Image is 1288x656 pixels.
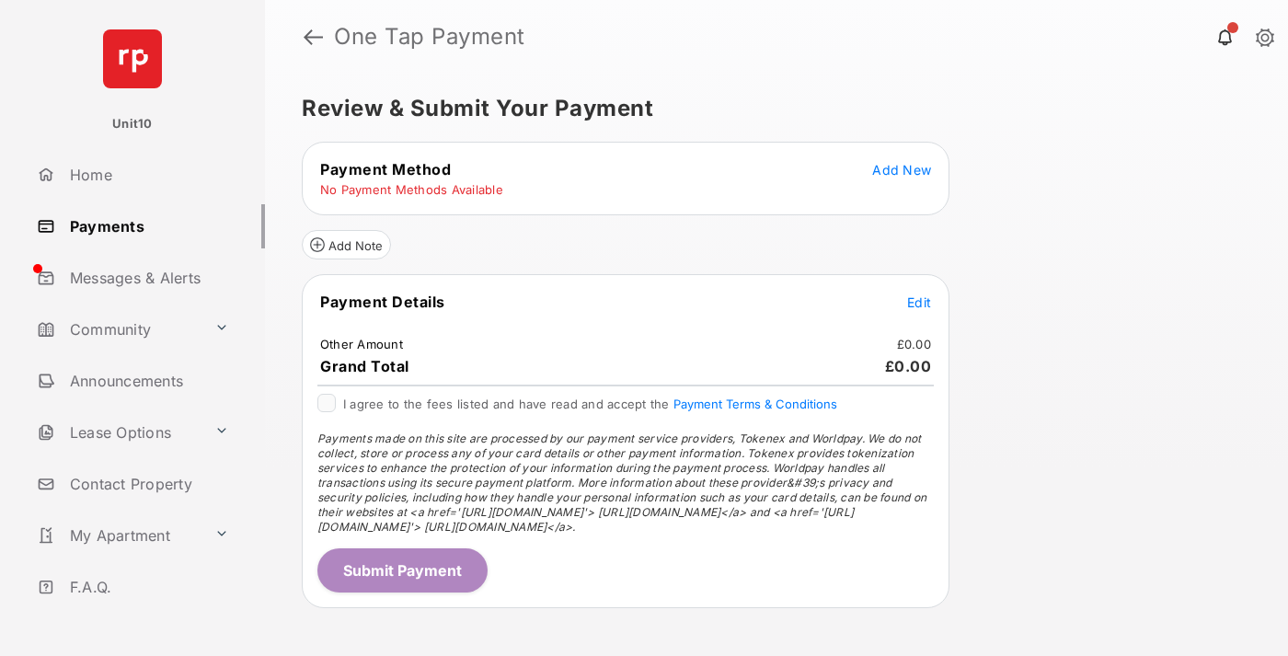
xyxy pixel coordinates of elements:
td: Other Amount [319,336,404,352]
a: Contact Property [29,462,265,506]
span: Payments made on this site are processed by our payment service providers, Tokenex and Worldpay. ... [317,432,926,534]
a: Messages & Alerts [29,256,265,300]
span: Payment Details [320,293,445,311]
button: Edit [907,293,931,311]
a: Announcements [29,359,265,403]
button: Add Note [302,230,391,259]
a: Community [29,307,207,351]
span: Edit [907,294,931,310]
h5: Review & Submit Your Payment [302,98,1236,120]
a: Home [29,153,265,197]
a: Lease Options [29,410,207,455]
button: I agree to the fees listed and have read and accept the [673,397,837,411]
span: £0.00 [885,357,932,375]
a: Payments [29,204,265,248]
span: I agree to the fees listed and have read and accept the [343,397,837,411]
span: Grand Total [320,357,409,375]
img: svg+xml;base64,PHN2ZyB4bWxucz0iaHR0cDovL3d3dy53My5vcmcvMjAwMC9zdmciIHdpZHRoPSI2NCIgaGVpZ2h0PSI2NC... [103,29,162,88]
button: Submit Payment [317,548,488,593]
a: F.A.Q. [29,565,265,609]
a: My Apartment [29,513,207,558]
td: No Payment Methods Available [319,181,504,198]
td: £0.00 [896,336,932,352]
button: Add New [872,160,931,178]
strong: One Tap Payment [334,26,525,48]
span: Add New [872,162,931,178]
p: Unit10 [112,115,153,133]
span: Payment Method [320,160,451,178]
